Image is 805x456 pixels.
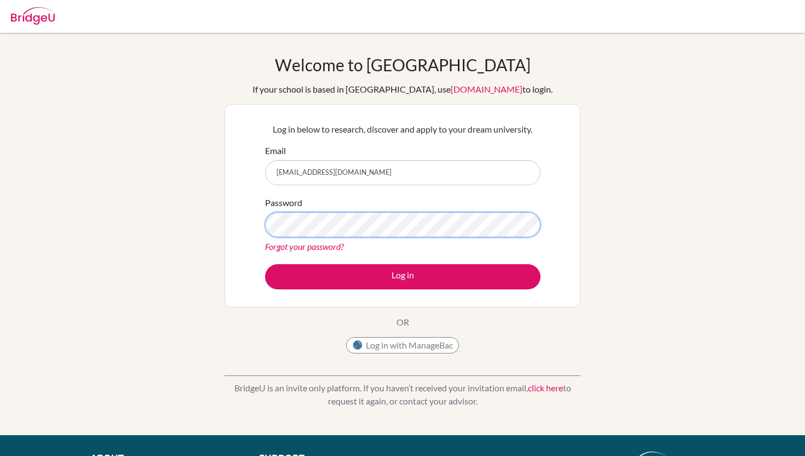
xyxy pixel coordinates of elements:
[252,83,553,96] div: If your school is based in [GEOGRAPHIC_DATA], use to login.
[225,381,580,408] p: BridgeU is an invite only platform. If you haven’t received your invitation email, to request it ...
[265,144,286,157] label: Email
[265,196,302,209] label: Password
[265,123,540,136] p: Log in below to research, discover and apply to your dream university.
[396,316,409,329] p: OR
[11,7,55,25] img: Bridge-U
[451,84,522,94] a: [DOMAIN_NAME]
[528,383,563,393] a: click here
[265,264,540,289] button: Log in
[346,337,459,354] button: Log in with ManageBac
[275,55,531,75] h1: Welcome to [GEOGRAPHIC_DATA]
[265,241,344,252] a: Forgot your password?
